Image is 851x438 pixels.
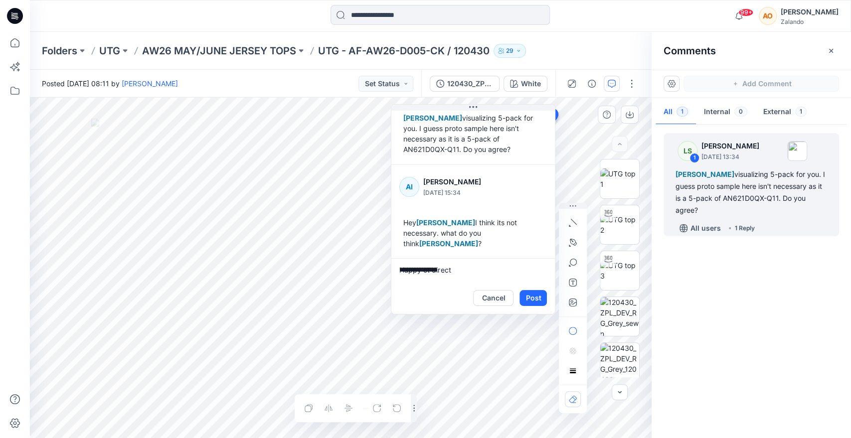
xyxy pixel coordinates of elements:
[690,222,721,234] p: All users
[403,114,462,122] span: [PERSON_NAME]
[521,78,541,89] div: White
[735,223,755,233] div: 1 Reply
[781,6,839,18] div: [PERSON_NAME]
[318,44,490,58] p: UTG - AF-AW26-D005-CK / 120430
[795,107,807,117] span: 1
[664,45,716,57] h2: Comments
[142,44,296,58] a: AW26 MAY/JUNE JERSEY TOPS
[600,343,639,382] img: 120430_ZPL_DEV_RG_Grey_120430 - mc
[42,78,178,89] span: Posted [DATE] 08:11 by
[738,8,753,16] span: 99+
[781,18,839,25] div: Zalando
[600,260,639,281] img: UTG top 3
[600,168,639,189] img: UTG top 1
[430,76,500,92] button: 120430_ZPL_DEV
[494,44,526,58] button: 29
[399,213,547,253] div: Hey I think its not necessary. what do you think ?
[506,45,513,56] p: 29
[600,214,639,235] img: UTG top 2
[399,109,547,158] div: visualizing 5-pack for you. I guess proto sample here isn't necessary as it is a 5-pack of AN621D...
[600,297,639,336] img: 120430_ZPL_DEV_RG_Grey_sewn
[677,107,688,117] span: 1
[423,176,505,188] p: [PERSON_NAME]
[519,290,547,306] button: Post
[419,239,478,248] span: [PERSON_NAME]
[755,100,815,125] button: External
[504,76,547,92] button: White
[689,153,699,163] div: 1
[447,78,493,89] div: 120430_ZPL_DEV
[683,76,839,92] button: Add Comment
[416,218,475,227] span: [PERSON_NAME]
[696,100,755,125] button: Internal
[701,140,759,152] p: [PERSON_NAME]
[701,152,759,162] p: [DATE] 13:34
[42,44,77,58] a: Folders
[676,220,725,236] button: All users
[122,79,178,88] a: [PERSON_NAME]
[99,44,120,58] a: UTG
[399,177,419,197] div: AI
[734,107,747,117] span: 0
[473,290,513,306] button: Cancel
[759,7,777,25] div: AO
[584,76,600,92] button: Details
[676,170,734,178] span: [PERSON_NAME]
[656,100,696,125] button: All
[423,188,505,198] p: [DATE] 15:34
[678,141,697,161] div: LS
[676,168,827,216] div: visualizing 5-pack for you. I guess proto sample here isn't necessary as it is a 5-pack of AN621D...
